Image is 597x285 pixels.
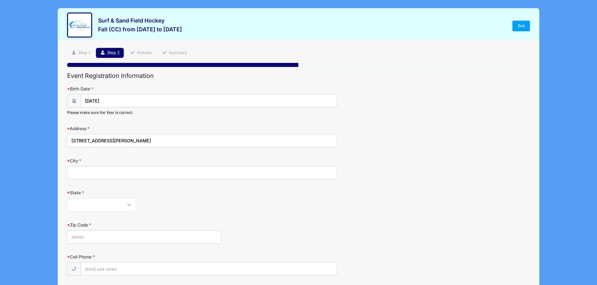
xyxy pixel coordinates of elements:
[158,48,191,58] a: Summary
[67,110,337,115] div: Please make sure the Year is correct.
[126,48,156,58] a: Policies
[67,222,221,228] label: Zip Code
[81,262,337,276] input: (xxx) xxx-xxxx
[67,86,221,92] label: Birth Date
[67,72,530,79] h2: Event Registration Information
[98,26,182,33] h3: Fall (CC) from [DATE] to [DATE]
[98,17,182,24] h3: Surf & Sand Field Hockey
[512,21,530,31] a: Exit
[81,94,337,108] input: mm/dd/yyyy
[67,158,221,164] label: City
[67,48,94,58] a: Step 1
[96,48,124,58] a: Step 2
[67,230,221,244] input: xxxxx
[67,254,221,260] label: Cell Phone
[67,190,221,196] label: State
[67,125,221,132] label: Address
